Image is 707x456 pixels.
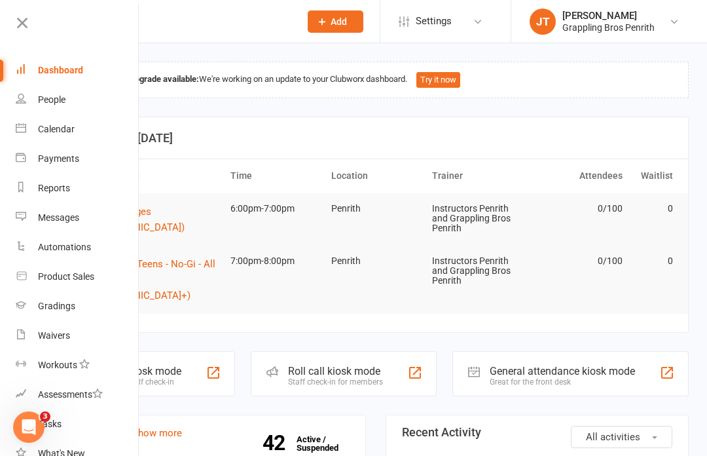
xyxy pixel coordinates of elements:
div: Grappling Bros Penrith [562,22,655,33]
div: General attendance kiosk mode [490,365,635,377]
div: Assessments [38,389,103,400]
strong: 42 [263,433,290,453]
div: Automations [38,242,91,252]
div: We're working on an update to your Clubworx dashboard. [63,62,689,98]
div: Class kiosk mode [100,365,181,377]
div: Messages [38,212,79,223]
td: Instructors Penrith and Grappling Bros Penrith [426,246,527,297]
div: Tasks [38,419,62,429]
span: BJJ Adults & Teens - No-Gi - All Levels (ages [DEMOGRAPHIC_DATA]+) [79,258,215,301]
td: 7:00pm-8:00pm [225,246,325,276]
span: Settings [416,7,452,36]
div: Great for the front desk [490,377,635,387]
a: Assessments [16,380,139,409]
h3: Recent Activity [402,426,672,439]
button: Add [308,10,363,33]
div: [PERSON_NAME] [562,10,655,22]
td: 0 [628,193,679,224]
a: Product Sales [16,262,139,292]
a: Tasks [16,409,139,439]
span: Add [331,16,347,27]
a: Reports [16,174,139,203]
td: Penrith [325,246,426,276]
td: Penrith [325,193,426,224]
div: Reports [38,183,70,193]
div: Calendar [38,124,75,134]
td: Instructors Penrith and Grappling Bros Penrith [426,193,527,244]
div: Waivers [38,330,70,341]
a: Waivers [16,321,139,351]
span: All activities [586,431,640,443]
button: BJJ Kids II (ages [DEMOGRAPHIC_DATA]) [79,204,219,235]
a: Payments [16,144,139,174]
td: 0/100 [527,246,628,276]
td: 6:00pm-7:00pm [225,193,325,224]
strong: Dashboard upgrade available: [88,74,199,84]
div: Roll call kiosk mode [288,365,383,377]
button: BJJ Adults & Teens - No-Gi - All Levels (ages [DEMOGRAPHIC_DATA]+) [79,256,219,303]
div: JT [530,9,556,35]
th: Trainer [426,159,527,193]
th: Location [325,159,426,193]
a: Workouts [16,351,139,380]
div: Gradings [38,301,75,311]
div: Dashboard [38,65,83,75]
a: People [16,85,139,115]
a: Automations [16,233,139,262]
a: show more [133,427,182,439]
div: Workouts [38,360,77,370]
div: Product Sales [38,271,94,282]
button: All activities [571,426,672,448]
th: Event/Booking [73,159,225,193]
td: 0/100 [527,193,628,224]
a: Messages [16,203,139,233]
button: Try it now [416,72,460,88]
th: Attendees [527,159,628,193]
div: Member self check-in [100,377,181,387]
td: 0 [628,246,679,276]
th: Time [225,159,325,193]
a: Calendar [16,115,139,144]
span: 3 [40,411,50,422]
input: Search... [77,12,291,31]
div: People [38,94,65,105]
a: Dashboard [16,56,139,85]
div: Staff check-in for members [288,377,383,387]
h3: Members [79,426,350,439]
th: Waitlist [628,159,679,193]
iframe: Intercom live chat [13,411,45,443]
h3: Coming up [DATE] [78,132,674,145]
a: Gradings [16,292,139,321]
div: Payments [38,153,79,164]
